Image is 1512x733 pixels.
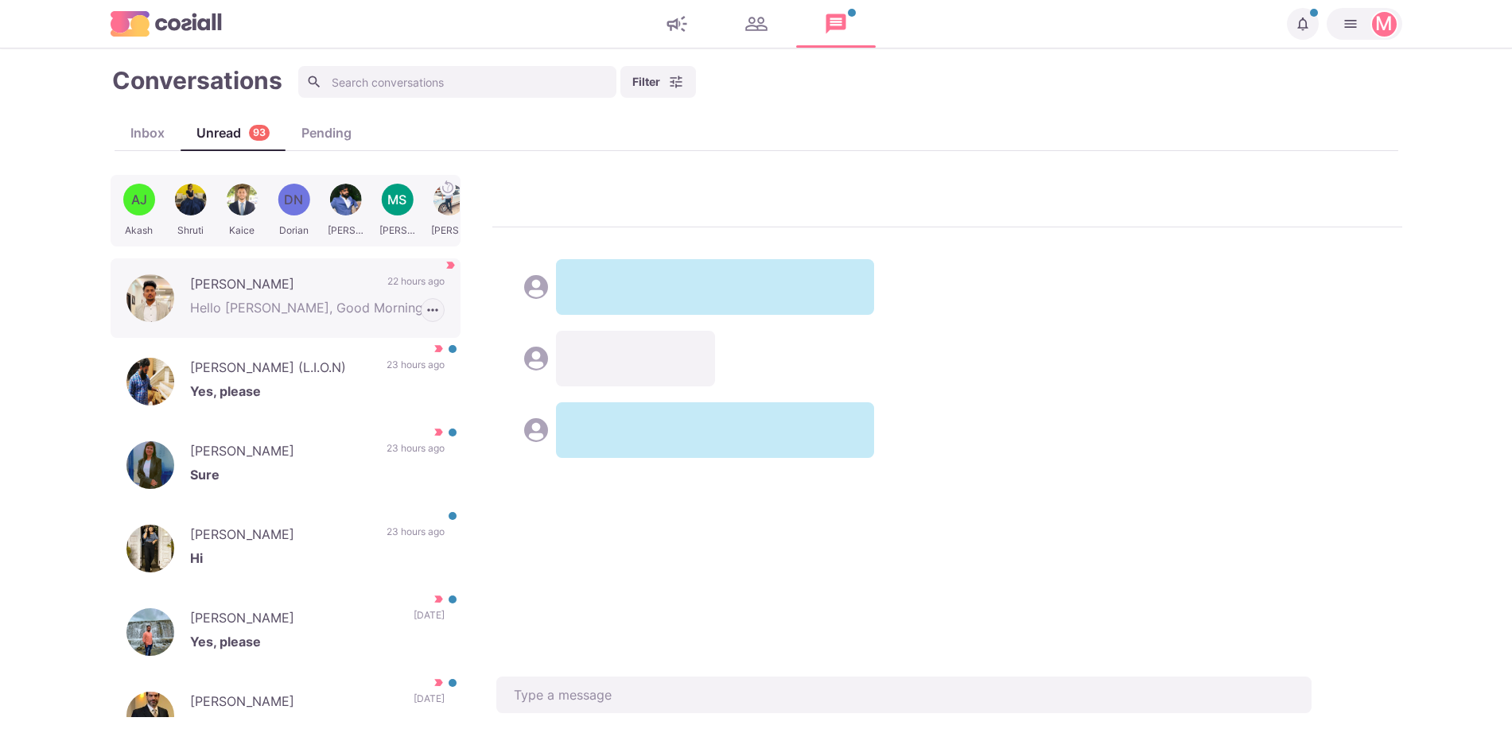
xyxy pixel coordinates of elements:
[190,382,445,405] p: Yes, please
[387,274,445,298] p: 22 hours ago
[387,525,445,549] p: 23 hours ago
[298,66,616,98] input: Search conversations
[126,358,174,405] img: Devraj Devkota (L.I.O.N)
[190,692,398,716] p: [PERSON_NAME]
[414,608,445,632] p: [DATE]
[190,608,398,632] p: [PERSON_NAME]
[126,608,174,656] img: Sagar Wagh
[190,525,371,549] p: [PERSON_NAME]
[620,66,696,98] button: Filter
[126,274,174,322] img: Akash Jaiswal
[112,66,282,95] h1: Conversations
[181,123,286,142] div: Unread
[190,358,371,382] p: [PERSON_NAME] (L.I.O.N)
[286,123,367,142] div: Pending
[253,126,266,141] p: 93
[126,441,174,489] img: Kalpana Kotla
[1287,8,1319,40] button: Notifications
[1327,8,1402,40] button: Martin
[1375,14,1393,33] div: Martin
[387,441,445,465] p: 23 hours ago
[126,525,174,572] img: Rashi Sharma
[115,123,181,142] div: Inbox
[387,358,445,382] p: 23 hours ago
[190,549,445,572] p: Hi
[111,11,222,36] img: logo
[190,298,445,322] p: Hello [PERSON_NAME], Good Morning. Can you tell me little bit more. Thanks
[190,274,371,298] p: [PERSON_NAME]
[190,465,445,489] p: Sure
[190,632,445,656] p: Yes, please
[414,692,445,716] p: [DATE]
[190,441,371,465] p: [PERSON_NAME]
